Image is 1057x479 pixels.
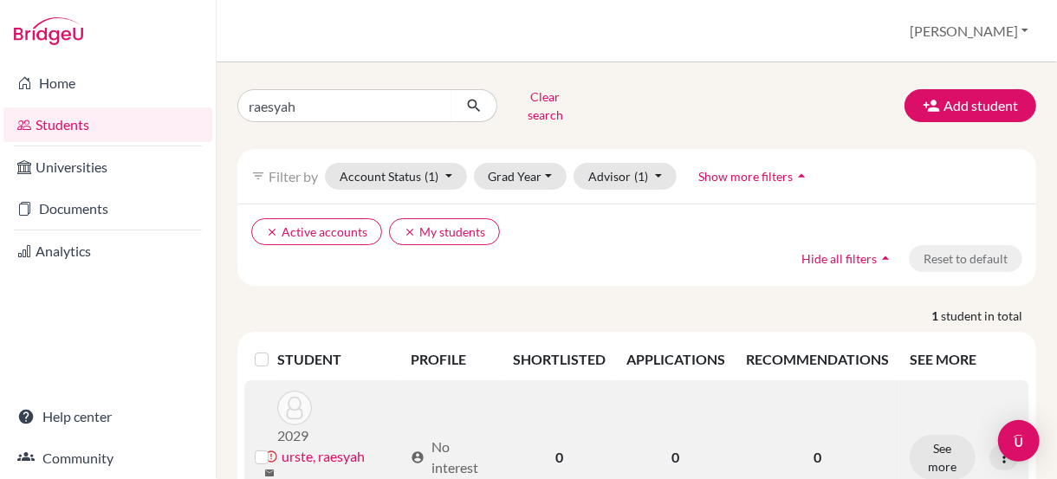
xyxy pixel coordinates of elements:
th: RECOMMENDATIONS [736,339,899,380]
i: filter_list [251,169,265,183]
strong: 1 [931,307,941,325]
a: Students [3,107,212,142]
th: PROFILE [400,339,503,380]
img: Bridge-U [14,17,83,45]
img: urste, raesyah [277,391,312,425]
a: Home [3,66,212,100]
button: [PERSON_NAME] [902,15,1036,48]
a: Universities [3,150,212,184]
a: Documents [3,191,212,226]
i: clear [266,226,278,238]
th: SEE MORE [899,339,1029,380]
button: clearMy students [389,218,500,245]
div: Open Intercom Messenger [998,420,1040,462]
p: 2029 [277,425,312,446]
span: Filter by [269,168,318,184]
span: (1) [425,169,438,184]
span: student in total [941,307,1036,325]
button: Hide all filtersarrow_drop_up [787,245,909,272]
span: Show more filters [698,169,793,184]
button: Account Status(1) [325,163,467,190]
th: STUDENT [277,339,400,380]
p: 0 [746,447,889,468]
i: clear [404,226,416,238]
button: Clear search [497,83,593,128]
span: mail [264,468,275,478]
span: Hide all filters [801,251,877,266]
button: Grad Year [474,163,567,190]
span: (1) [634,169,648,184]
a: Community [3,441,212,476]
a: Help center [3,399,212,434]
span: account_circle [411,450,425,464]
button: Advisor(1) [574,163,677,190]
button: Add student [905,89,1036,122]
button: Show more filtersarrow_drop_up [684,163,825,190]
th: SHORTLISTED [503,339,616,380]
i: arrow_drop_up [877,249,894,267]
button: clearActive accounts [251,218,382,245]
div: No interest [411,437,492,478]
a: urste, raesyah [282,446,365,467]
input: Find student by name... [237,89,452,122]
a: Analytics [3,234,212,269]
i: arrow_drop_up [793,167,810,184]
th: APPLICATIONS [616,339,736,380]
button: Reset to default [909,245,1022,272]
